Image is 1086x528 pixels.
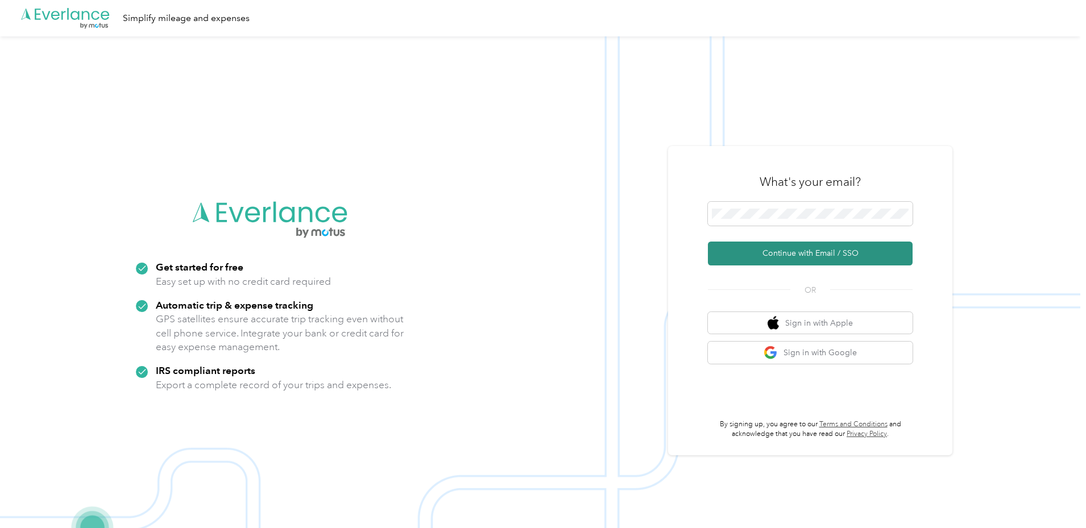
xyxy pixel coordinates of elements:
[760,174,861,190] h3: What's your email?
[156,378,391,392] p: Export a complete record of your trips and expenses.
[156,312,404,354] p: GPS satellites ensure accurate trip tracking even without cell phone service. Integrate your bank...
[708,312,913,334] button: apple logoSign in with Apple
[790,284,830,296] span: OR
[708,342,913,364] button: google logoSign in with Google
[764,346,778,360] img: google logo
[708,242,913,265] button: Continue with Email / SSO
[768,316,779,330] img: apple logo
[123,11,250,26] div: Simplify mileage and expenses
[156,261,243,273] strong: Get started for free
[708,419,913,439] p: By signing up, you agree to our and acknowledge that you have read our .
[819,420,888,429] a: Terms and Conditions
[156,299,313,311] strong: Automatic trip & expense tracking
[847,430,887,438] a: Privacy Policy
[156,275,331,289] p: Easy set up with no credit card required
[156,364,255,376] strong: IRS compliant reports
